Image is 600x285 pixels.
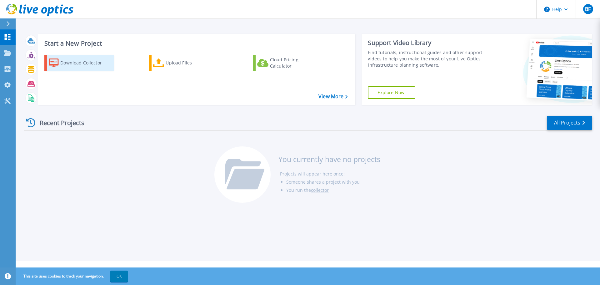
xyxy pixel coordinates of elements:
li: Projects will appear here once: [280,170,380,178]
a: Explore Now! [368,86,415,99]
li: Someone shares a project with you [286,178,380,186]
a: View More [318,94,347,99]
a: collector [311,187,329,193]
div: Upload Files [166,57,216,69]
h3: Start a New Project [44,40,347,47]
a: Download Collector [44,55,114,71]
div: Cloud Pricing Calculator [270,57,320,69]
h3: You currently have no projects [278,156,380,163]
a: Upload Files [149,55,218,71]
div: Find tutorials, instructional guides and other support videos to help you make the most of your L... [368,49,485,68]
span: BF [585,7,591,12]
button: OK [110,271,128,282]
li: You run the [286,186,380,194]
div: Download Collector [60,57,110,69]
a: Cloud Pricing Calculator [253,55,322,71]
a: All Projects [547,116,592,130]
span: This site uses cookies to track your navigation. [17,271,128,282]
div: Recent Projects [24,115,93,130]
div: Support Video Library [368,39,485,47]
